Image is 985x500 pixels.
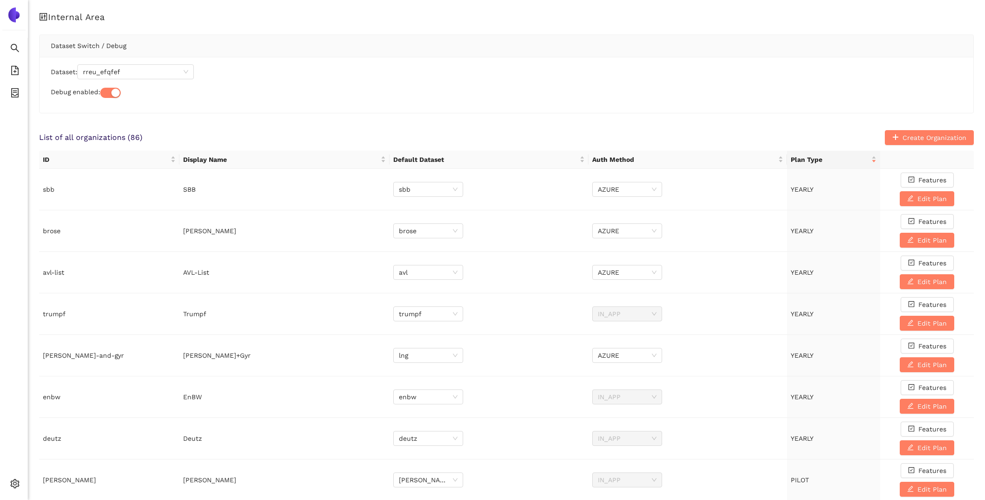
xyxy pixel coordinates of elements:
[399,348,458,362] span: lng
[907,195,914,202] span: edit
[907,444,914,451] span: edit
[900,316,954,331] button: editEdit Plan
[907,236,914,244] span: edit
[892,134,899,141] span: plus
[7,7,21,22] img: Logo
[179,376,390,418] td: EnBW
[917,443,947,453] span: Edit Plan
[399,307,458,321] span: trumpf
[39,376,179,418] td: enbw
[598,431,657,445] span: IN_APP
[908,259,915,267] span: check-square
[900,274,954,289] button: editEdit Plan
[901,422,954,437] button: check-squareFeatures
[10,62,20,81] span: file-add
[179,169,390,210] td: SBB
[908,342,915,350] span: check-square
[399,224,458,238] span: brose
[907,319,914,327] span: edit
[10,40,20,59] span: search
[598,224,657,238] span: AZURE
[901,256,954,271] button: check-squareFeatures
[83,65,188,79] span: rreu_efqfef
[399,473,458,487] span: draeger
[39,293,179,335] td: trumpf
[918,258,946,268] span: Features
[598,182,657,196] span: AZURE
[918,299,946,310] span: Features
[51,35,962,56] div: Dataset Switch / Debug
[787,376,881,418] td: YEARLY
[918,341,946,351] span: Features
[917,401,947,411] span: Edit Plan
[908,176,915,184] span: check-square
[588,151,787,169] th: this column's title is Auth Method,this column is sortable
[39,252,179,293] td: avl-list
[787,252,881,293] td: YEARLY
[39,132,143,143] span: List of all organizations ( 86 )
[179,335,390,376] td: [PERSON_NAME]+Gyr
[787,293,881,335] td: YEARLY
[917,318,947,328] span: Edit Plan
[51,87,962,98] div: Debug enabled:
[399,390,458,404] span: enbw
[39,169,179,210] td: sbb
[179,252,390,293] td: AVL-List
[900,399,954,414] button: editEdit Plan
[399,265,458,279] span: avl
[901,297,954,312] button: check-squareFeatures
[592,154,776,165] span: Auth Method
[390,151,588,169] th: this column's title is Default Dataset,this column is sortable
[918,382,946,393] span: Features
[39,13,48,21] span: control
[901,463,954,478] button: check-squareFeatures
[901,380,954,395] button: check-squareFeatures
[918,175,946,185] span: Features
[598,307,657,321] span: IN_APP
[51,64,962,79] div: Dataset:
[917,484,947,494] span: Edit Plan
[10,476,20,494] span: setting
[917,360,947,370] span: Edit Plan
[907,278,914,285] span: edit
[787,169,881,210] td: YEARLY
[901,339,954,354] button: check-squareFeatures
[917,277,947,287] span: Edit Plan
[901,214,954,229] button: check-squareFeatures
[907,403,914,410] span: edit
[179,151,390,169] th: this column's title is Display Name,this column is sortable
[907,361,914,368] span: edit
[885,130,974,145] button: plusCreate Organization
[918,216,946,227] span: Features
[908,425,915,433] span: check-square
[908,384,915,391] span: check-square
[39,418,179,459] td: deutz
[598,390,657,404] span: IN_APP
[900,233,954,248] button: editEdit Plan
[393,154,577,165] span: Default Dataset
[907,486,914,493] span: edit
[903,132,966,143] span: Create Organization
[901,173,954,187] button: check-squareFeatures
[918,424,946,434] span: Features
[908,467,915,474] span: check-square
[908,301,915,308] span: check-square
[908,218,915,225] span: check-square
[900,191,954,206] button: editEdit Plan
[598,265,657,279] span: AZURE
[179,293,390,335] td: Trumpf
[399,431,458,445] span: deutz
[10,85,20,104] span: container
[43,154,169,165] span: ID
[183,154,379,165] span: Display Name
[179,418,390,459] td: Deutz
[39,11,974,23] h1: Internal Area
[39,210,179,252] td: brose
[917,235,947,245] span: Edit Plan
[598,473,657,487] span: IN_APP
[787,418,881,459] td: YEARLY
[787,335,881,376] td: YEARLY
[399,182,458,196] span: sbb
[787,210,881,252] td: YEARLY
[791,154,870,165] span: Plan Type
